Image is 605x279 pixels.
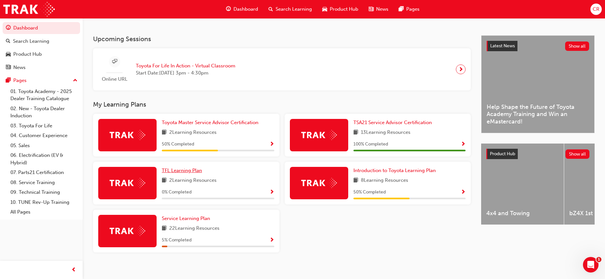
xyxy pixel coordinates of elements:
a: search-iconSearch Learning [263,3,317,16]
span: Show Progress [269,238,274,243]
a: 03. Toyota For Life [8,121,80,131]
h3: Upcoming Sessions [93,35,471,43]
a: 06. Electrification (EV & Hybrid) [8,150,80,168]
span: guage-icon [226,5,231,13]
span: Latest News [490,43,515,49]
span: car-icon [6,52,11,57]
span: Service Learning Plan [162,215,210,221]
span: 2 Learning Resources [169,177,217,185]
span: 0 % Completed [162,189,192,196]
img: Trak [110,130,145,140]
a: Product HubShow all [486,149,589,159]
span: 8 Learning Resources [361,177,408,185]
a: Introduction to Toyota Learning Plan [353,167,438,174]
span: Show Progress [269,190,274,195]
a: 05. Sales [8,141,80,151]
span: Show Progress [461,190,466,195]
span: 50 % Completed [162,141,194,148]
span: TSA21 Service Advisor Certification [353,120,432,125]
span: up-icon [73,76,77,85]
button: Show all [565,149,590,159]
a: 4x4 and Towing [481,144,564,225]
span: 100 % Completed [353,141,388,148]
a: 02. New - Toyota Dealer Induction [8,104,80,121]
span: 13 Learning Resources [361,129,410,137]
img: Trak [110,226,145,236]
span: book-icon [353,129,358,137]
span: 2 Learning Resources [169,129,217,137]
button: Show Progress [269,188,274,196]
a: guage-iconDashboard [221,3,263,16]
h3: My Learning Plans [93,101,471,108]
a: TSA21 Service Advisor Certification [353,119,434,126]
button: Show Progress [461,188,466,196]
button: Show Progress [269,140,274,148]
a: car-iconProduct Hub [317,3,363,16]
span: Start Date: [DATE] 3pm - 4:30pm [136,69,235,77]
span: News [376,6,388,13]
span: Pages [406,6,420,13]
span: Toyota Master Service Advisor Certification [162,120,258,125]
button: Pages [3,75,80,87]
span: car-icon [322,5,327,13]
a: All Pages [8,207,80,217]
span: book-icon [353,177,358,185]
a: Search Learning [3,35,80,47]
a: Online URLToyota For Life In Action - Virtual ClassroomStart Date:[DATE] 3pm - 4:30pm [98,53,466,86]
span: news-icon [369,5,374,13]
div: Search Learning [13,38,49,45]
button: Show Progress [461,140,466,148]
img: Trak [301,130,337,140]
span: Product Hub [330,6,358,13]
a: 09. Technical Training [8,187,80,197]
span: 1 [596,257,601,262]
span: Show Progress [461,142,466,147]
span: TFL Learning Plan [162,168,202,173]
span: Dashboard [233,6,258,13]
img: Trak [3,2,55,17]
a: 07. Parts21 Certification [8,168,80,178]
span: Introduction to Toyota Learning Plan [353,168,436,173]
a: News [3,62,80,74]
span: guage-icon [6,25,11,31]
a: 10. TUNE Rev-Up Training [8,197,80,207]
a: Dashboard [3,22,80,34]
span: search-icon [268,5,273,13]
a: TFL Learning Plan [162,167,205,174]
span: pages-icon [6,78,11,84]
span: pages-icon [399,5,404,13]
span: sessionType_ONLINE_URL-icon [112,58,117,66]
a: pages-iconPages [394,3,425,16]
a: 08. Service Training [8,178,80,188]
a: Toyota Master Service Advisor Certification [162,119,261,126]
span: 50 % Completed [353,189,386,196]
img: Trak [110,178,145,188]
span: book-icon [162,129,167,137]
div: Product Hub [13,51,42,58]
span: 22 Learning Resources [169,225,219,233]
div: News [13,64,26,71]
button: CR [590,4,602,15]
a: Latest NewsShow all [487,41,589,51]
a: Latest NewsShow allHelp Shape the Future of Toyota Academy Training and Win an eMastercard! [481,35,595,133]
span: search-icon [6,39,10,44]
span: Show Progress [269,142,274,147]
a: 04. Customer Experience [8,131,80,141]
span: book-icon [162,177,167,185]
button: Show Progress [269,236,274,244]
span: Online URL [98,76,131,83]
a: Service Learning Plan [162,215,213,222]
span: Product Hub [490,151,515,157]
a: 01. Toyota Academy - 2025 Dealer Training Catalogue [8,87,80,104]
span: news-icon [6,65,11,71]
a: news-iconNews [363,3,394,16]
img: Trak [301,178,337,188]
iframe: Intercom live chat [583,257,599,273]
span: book-icon [162,225,167,233]
div: Pages [13,77,27,84]
button: DashboardSearch LearningProduct HubNews [3,21,80,75]
span: 5 % Completed [162,237,192,244]
button: Show all [565,41,589,51]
